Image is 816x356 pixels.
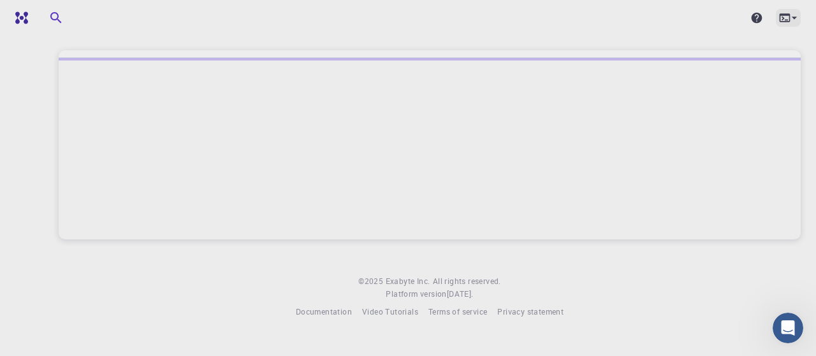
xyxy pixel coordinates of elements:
span: Privacy statement [497,306,564,317]
iframe: Intercom live chat [773,313,803,343]
span: Exabyte Inc. [386,276,430,286]
span: Video Tutorials [362,306,418,317]
a: Terms of service [428,306,487,318]
a: Privacy statement [497,306,564,318]
span: Platform version [386,288,446,301]
span: [DATE] . [447,288,474,299]
a: Exabyte Inc. [386,275,430,288]
span: All rights reserved. [433,275,501,288]
img: logo [10,11,28,24]
span: Terms of service [428,306,487,317]
a: Video Tutorials [362,306,418,318]
a: Documentation [296,306,352,318]
span: © 2025 [358,275,385,288]
span: Documentation [296,306,352,317]
a: [DATE]. [447,288,474,301]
